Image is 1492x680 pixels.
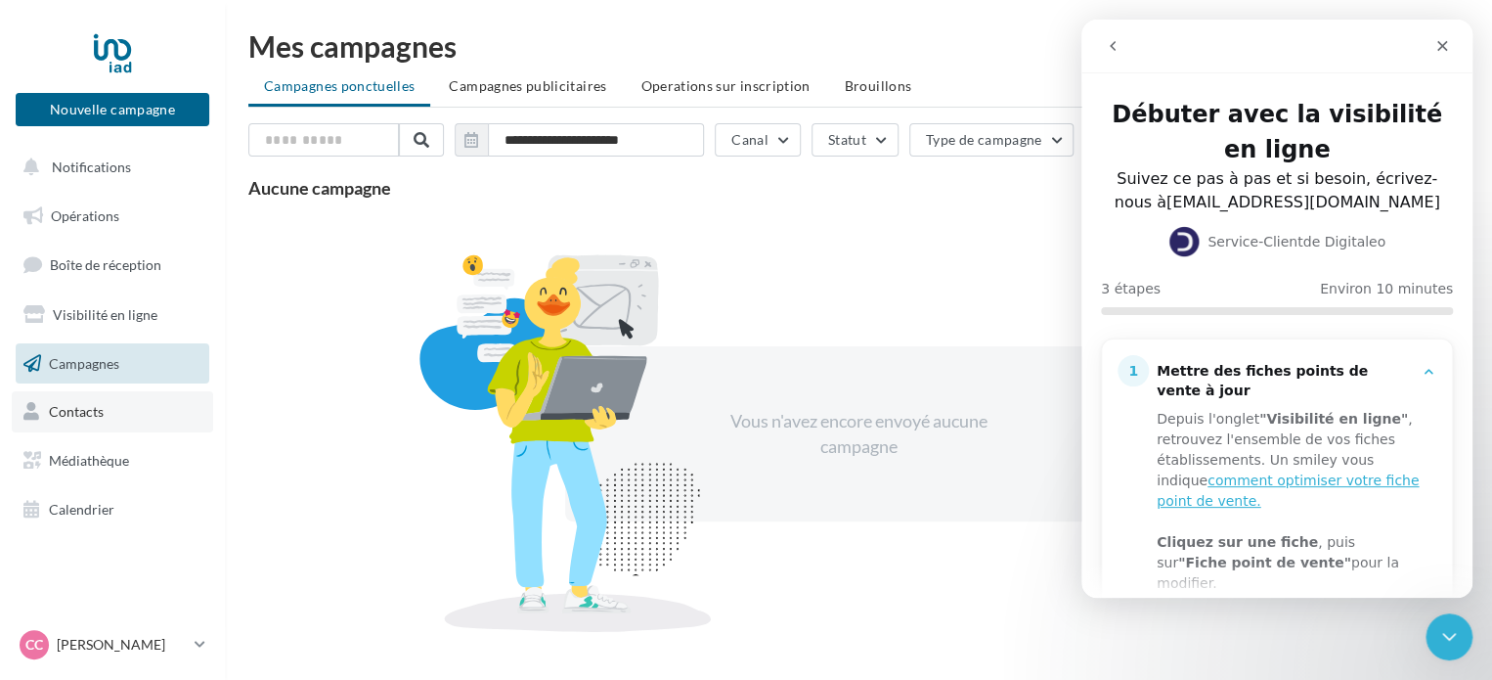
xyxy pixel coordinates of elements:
[50,256,161,273] span: Boîte de réception
[49,354,119,371] span: Campagnes
[1426,613,1472,660] iframe: Intercom live chat
[715,123,801,157] button: Canal
[12,343,213,385] a: Campagnes
[12,489,213,530] a: Calendrier
[909,123,1075,157] button: Type de campagne
[53,306,157,323] span: Visibilité en ligne
[640,77,810,94] span: Operations sur inscription
[12,196,213,237] a: Opérations
[57,635,187,655] p: [PERSON_NAME]
[248,177,391,199] span: Aucune campagne
[16,626,209,663] a: CC [PERSON_NAME]
[12,295,213,336] a: Visibilité en ligne
[25,635,43,655] span: CC
[49,403,104,420] span: Contacts
[16,93,209,126] button: Nouvelle campagne
[812,123,899,157] button: Statut
[12,244,213,286] a: Boîte de réception
[12,147,205,188] button: Notifications
[12,391,213,432] a: Contacts
[690,409,1027,459] div: Vous n'avez encore envoyé aucune campagne
[51,207,119,224] span: Opérations
[52,159,131,175] span: Notifications
[449,77,606,94] span: Campagnes publicitaires
[845,77,912,94] span: Brouillons
[248,31,1469,61] div: Mes campagnes
[1081,20,1472,598] iframe: Intercom live chat
[49,501,114,518] span: Calendrier
[49,452,129,469] span: Médiathèque
[12,440,213,481] a: Médiathèque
